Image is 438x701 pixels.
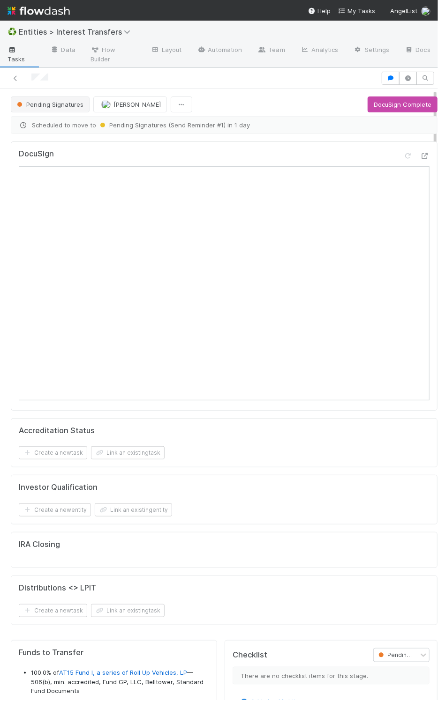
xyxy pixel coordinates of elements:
[19,27,135,37] span: Entities > Interest Transfers
[19,446,87,459] button: Create a newtask
[293,43,346,58] a: Analytics
[338,6,375,15] a: My Tasks
[15,101,83,108] span: Pending Signatures
[421,7,430,16] img: avatar_93b89fca-d03a-423a-b274-3dd03f0a621f.png
[91,604,165,617] button: Link an existingtask
[346,43,397,58] a: Settings
[19,426,95,435] h5: Accreditation Status
[249,43,292,58] a: Team
[91,45,136,64] span: Flow Builder
[91,446,165,459] button: Link an existingtask
[189,43,249,58] a: Automation
[31,668,209,696] li: 100.0% of — 506(b), min. accredited, Fund GP, LLC, Belltower, Standard Fund Documents
[19,583,96,593] h5: Distributions <> LPIT
[308,6,331,15] div: Help
[59,669,187,676] a: AT15 Fund I, a series of Roll Up Vehicles, LP
[19,540,60,549] h5: IRA Closing
[390,7,417,15] span: AngelList
[8,3,70,19] img: logo-inverted-e16ddd16eac7371096b0.svg
[368,96,438,112] button: DocuSign Complete
[83,43,143,67] a: Flow Builder
[101,100,111,109] img: avatar_93b89fca-d03a-423a-b274-3dd03f0a621f.png
[93,96,167,112] button: [PERSON_NAME]
[397,43,438,58] a: Docs
[8,28,17,36] span: ♻️
[19,149,54,159] h5: DocuSign
[8,45,35,64] span: Tasks
[19,604,87,617] button: Create a newtask
[233,650,267,660] h5: Checklist
[143,43,189,58] a: Layout
[113,101,161,108] span: [PERSON_NAME]
[19,120,430,130] span: Scheduled to move to in 1 day
[19,503,91,517] button: Create a newentity
[19,648,209,657] h5: Funds to Transfer
[98,121,226,129] span: Pending Signatures (Send Reminder #1)
[233,667,430,685] div: There are no checklist items for this stage.
[95,503,172,517] button: Link an existingentity
[11,96,90,112] button: Pending Signatures
[19,483,98,492] h5: Investor Qualification
[338,7,375,15] span: My Tasks
[43,43,83,58] a: Data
